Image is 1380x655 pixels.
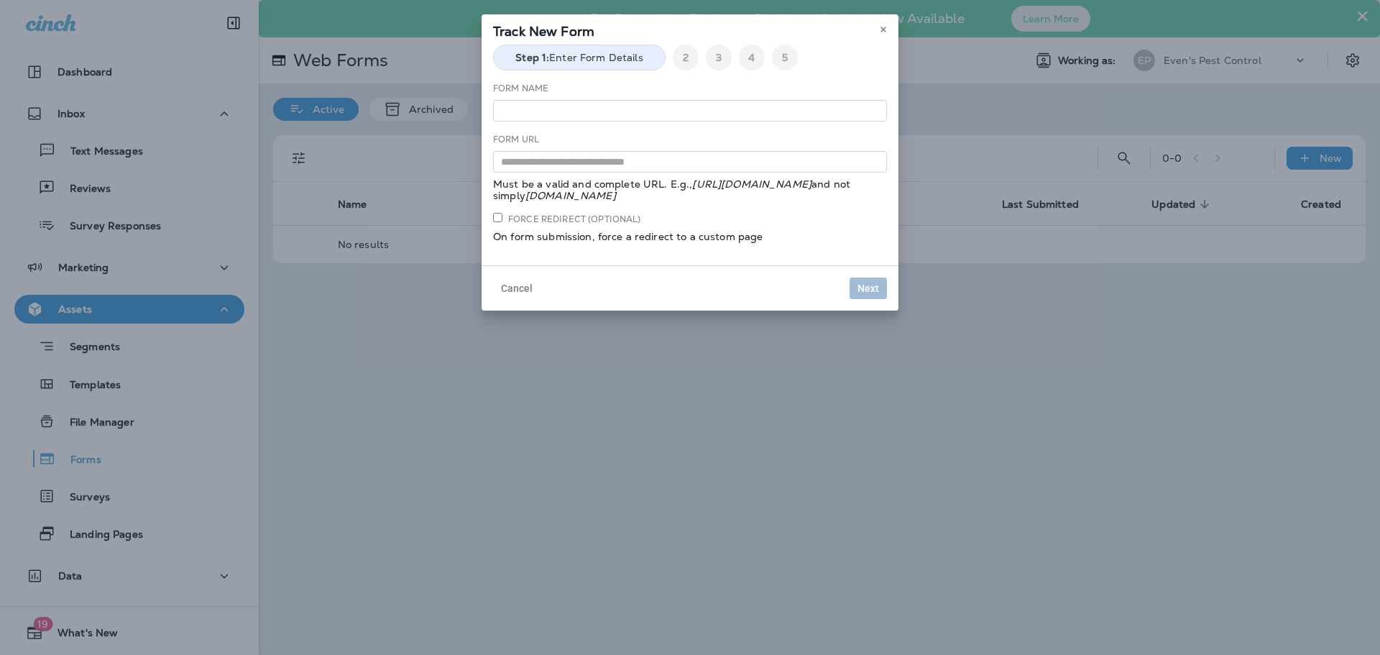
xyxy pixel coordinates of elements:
[493,134,539,145] label: Form URL
[493,45,666,70] div: Enter Form Details
[493,213,502,222] input: Force Redirect (Optional)
[493,178,887,201] div: Must be a valid and complete URL. E.g., and not simply
[482,14,898,45] div: Track New Form
[525,189,616,202] em: [DOMAIN_NAME]
[493,231,887,242] div: On form submission, force a redirect to a custom page
[493,83,548,94] label: Form Name
[493,213,641,225] label: Force Redirect (Optional)
[748,52,755,63] strong: 4
[857,283,879,293] span: Next
[515,52,549,63] strong: Step 1:
[683,52,689,63] strong: 2
[782,52,788,63] strong: 5
[716,52,722,63] strong: 3
[493,278,540,299] button: Cancel
[501,283,533,293] span: Cancel
[692,178,811,191] em: [URL][DOMAIN_NAME]
[850,278,887,299] button: Next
